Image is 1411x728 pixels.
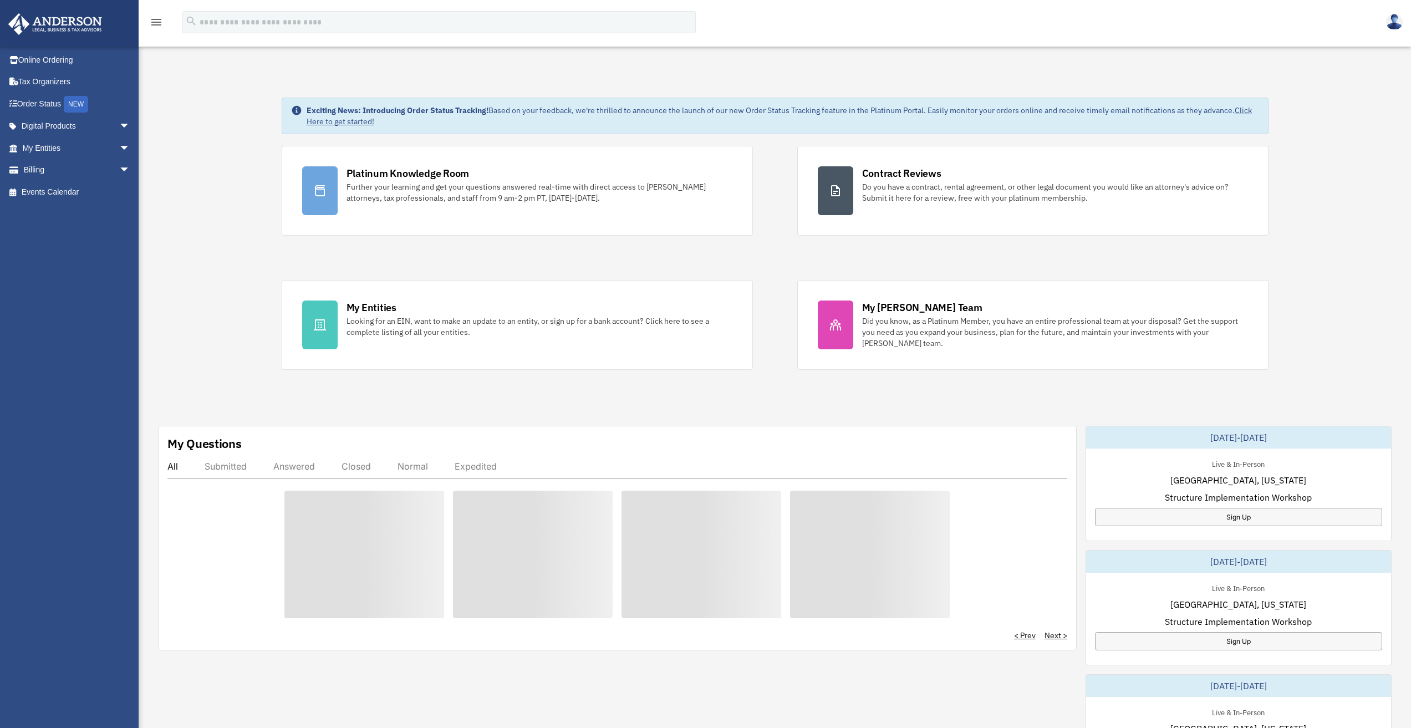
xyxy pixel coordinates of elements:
div: Live & In-Person [1203,582,1274,593]
div: My Entities [347,301,396,314]
div: Do you have a contract, rental agreement, or other legal document you would like an attorney's ad... [862,181,1248,203]
a: Events Calendar [8,181,147,203]
i: menu [150,16,163,29]
a: Contract Reviews Do you have a contract, rental agreement, or other legal document you would like... [797,146,1269,236]
div: Closed [342,461,371,472]
div: NEW [64,96,88,113]
img: User Pic [1386,14,1403,30]
div: Normal [398,461,428,472]
div: Submitted [205,461,247,472]
a: menu [150,19,163,29]
div: Further your learning and get your questions answered real-time with direct access to [PERSON_NAM... [347,181,732,203]
span: arrow_drop_down [119,137,141,160]
a: My [PERSON_NAME] Team Did you know, as a Platinum Member, you have an entire professional team at... [797,280,1269,370]
a: My Entities Looking for an EIN, want to make an update to an entity, or sign up for a bank accoun... [282,280,753,370]
a: Sign Up [1095,632,1382,650]
a: Platinum Knowledge Room Further your learning and get your questions answered real-time with dire... [282,146,753,236]
a: Sign Up [1095,508,1382,526]
div: Contract Reviews [862,166,941,180]
div: Did you know, as a Platinum Member, you have an entire professional team at your disposal? Get th... [862,315,1248,349]
div: Answered [273,461,315,472]
div: [DATE]-[DATE] [1086,426,1391,449]
span: Structure Implementation Workshop [1165,615,1312,628]
span: [GEOGRAPHIC_DATA], [US_STATE] [1170,474,1306,487]
div: [DATE]-[DATE] [1086,675,1391,697]
div: Live & In-Person [1203,457,1274,469]
div: [DATE]-[DATE] [1086,551,1391,573]
div: Looking for an EIN, want to make an update to an entity, or sign up for a bank account? Click her... [347,315,732,338]
div: Live & In-Person [1203,706,1274,717]
span: [GEOGRAPHIC_DATA], [US_STATE] [1170,598,1306,611]
span: Structure Implementation Workshop [1165,491,1312,504]
a: Click Here to get started! [307,105,1252,126]
div: My [PERSON_NAME] Team [862,301,982,314]
a: Order StatusNEW [8,93,147,115]
div: Platinum Knowledge Room [347,166,470,180]
i: search [185,15,197,27]
a: My Entitiesarrow_drop_down [8,137,147,159]
a: < Prev [1014,630,1036,641]
a: Tax Organizers [8,71,147,93]
img: Anderson Advisors Platinum Portal [5,13,105,35]
span: arrow_drop_down [119,159,141,182]
a: Next > [1045,630,1067,641]
a: Billingarrow_drop_down [8,159,147,181]
a: Online Ordering [8,49,147,71]
div: All [167,461,178,472]
a: Digital Productsarrow_drop_down [8,115,147,138]
div: My Questions [167,435,242,452]
strong: Exciting News: Introducing Order Status Tracking! [307,105,488,115]
div: Based on your feedback, we're thrilled to announce the launch of our new Order Status Tracking fe... [307,105,1259,127]
span: arrow_drop_down [119,115,141,138]
div: Expedited [455,461,497,472]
